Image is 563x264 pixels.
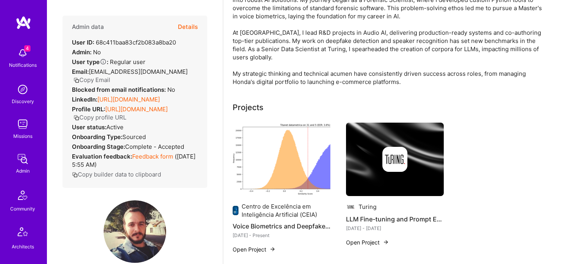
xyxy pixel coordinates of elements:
img: teamwork [15,116,30,132]
div: Architects [12,243,34,251]
strong: Email: [72,68,89,75]
div: Turing [359,203,377,211]
img: Voice Biometrics and Deepfake Detection System [233,123,330,196]
strong: Admin: [72,48,91,56]
button: Open Project [346,238,389,246]
img: cover [346,123,444,196]
span: Active [106,123,124,131]
button: Details [178,16,198,38]
div: Centro de Excelência em Inteligência Artificial (CEIA) [242,202,330,219]
strong: User status: [72,123,106,131]
i: icon Copy [74,115,79,121]
div: [DATE] - Present [233,231,330,239]
img: discovery [15,82,30,97]
img: arrow-right [269,246,276,252]
img: Company logo [382,147,407,172]
strong: Onboarding Stage: [72,143,125,150]
div: [DATE] - [DATE] [346,224,444,232]
div: 68c411baa83cf2b083a8ba20 [72,38,176,46]
h4: LLM Fine-tuning and Prompt Engineering [346,214,444,224]
img: Company logo [346,202,355,212]
i: icon Copy [74,77,79,83]
img: arrow-right [383,239,389,245]
div: No [72,86,175,94]
strong: User ID: [72,39,94,46]
button: Copy profile URL [74,113,126,121]
strong: User type : [72,58,108,66]
img: Architects [13,224,32,243]
div: Notifications [9,61,37,69]
div: Discovery [12,97,34,105]
a: [URL][DOMAIN_NAME] [97,96,160,103]
strong: Evaluation feedback: [72,153,132,160]
div: Admin [16,167,30,175]
div: Community [10,205,35,213]
strong: Blocked from email notifications: [72,86,167,93]
img: User Avatar [104,200,166,263]
i: icon Copy [72,172,78,178]
img: logo [16,16,31,30]
img: admin teamwork [15,151,30,167]
button: Copy builder data to clipboard [72,170,161,178]
h4: Voice Biometrics and Deepfake Detection System [233,221,330,231]
img: bell [15,45,30,61]
strong: LinkedIn: [72,96,97,103]
img: Community [13,186,32,205]
span: 4 [24,45,30,52]
span: sourced [122,133,146,141]
a: Feedback form [132,153,173,160]
button: Copy Email [74,76,110,84]
div: Missions [13,132,32,140]
div: ( [DATE] 5:55 AM ) [72,152,198,169]
button: Open Project [233,245,276,253]
div: Regular user [72,58,145,66]
div: No [72,48,101,56]
div: Projects [233,102,264,113]
span: [EMAIL_ADDRESS][DOMAIN_NAME] [89,68,188,75]
span: Complete - Accepted [125,143,184,150]
strong: Onboarding Type: [72,133,122,141]
strong: Profile URL: [72,105,105,113]
h4: Admin data [72,23,104,30]
i: Help [100,58,107,65]
a: [URL][DOMAIN_NAME] [105,105,168,113]
img: Company logo [233,206,238,215]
